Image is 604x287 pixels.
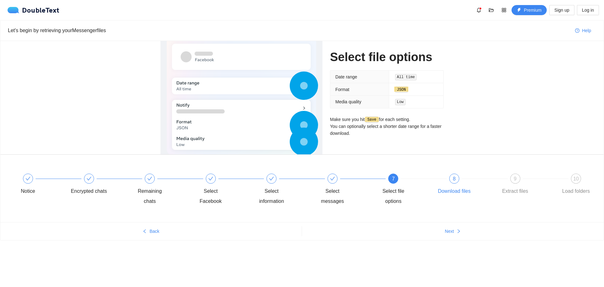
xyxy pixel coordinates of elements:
[395,87,408,93] code: JSON
[314,186,351,206] div: Select messages
[577,5,599,15] button: Log in
[573,176,579,181] span: 10
[269,176,274,181] span: check
[497,174,558,196] div: 9Extract files
[582,27,591,34] span: Help
[8,7,59,13] div: DoubleText
[392,176,395,181] span: 7
[8,26,570,34] div: Let's begin by retrieving your Messenger files
[193,186,229,206] div: Select Facebook
[330,116,444,137] p: Make sure you hit for each setting. You can optionally select a shorter date range for a faster d...
[253,186,290,206] div: Select information
[366,117,378,123] code: Save
[208,176,213,181] span: check
[131,174,193,206] div: Remaining chats
[395,74,417,80] code: All time
[453,176,456,181] span: 8
[314,174,375,206] div: Select messages
[570,26,596,36] button: question-circleHelp
[487,8,496,13] span: folder-open
[193,174,254,206] div: Select Facebook
[375,186,411,206] div: Select file options
[438,186,471,196] div: Download files
[558,174,594,196] div: 10Load folders
[486,5,496,15] button: folder-open
[517,8,521,13] span: thunderbolt
[554,7,569,14] span: Sign up
[499,8,509,13] span: appstore
[330,50,444,65] h1: Select file options
[502,186,528,196] div: Extract files
[131,186,168,206] div: Remaining chats
[149,228,159,235] span: Back
[143,229,147,234] span: left
[445,228,454,235] span: Next
[71,174,132,196] div: Encrypted chats
[474,5,484,15] button: bell
[575,28,579,33] span: question-circle
[582,7,594,14] span: Log in
[335,99,361,104] span: Media quality
[87,176,92,181] span: check
[514,176,517,181] span: 9
[147,176,152,181] span: check
[524,7,541,14] span: Premium
[549,5,574,15] button: Sign up
[25,176,31,181] span: check
[436,174,497,196] div: 8Download files
[395,99,405,105] code: Low
[499,5,509,15] button: appstore
[10,174,71,196] div: Notice
[335,74,357,79] span: Date range
[71,186,107,196] div: Encrypted chats
[562,186,590,196] div: Load folders
[253,174,314,206] div: Select information
[302,226,604,236] button: Nextright
[474,8,484,13] span: bell
[21,186,35,196] div: Notice
[335,87,349,92] span: Format
[330,176,335,181] span: check
[8,7,22,13] img: logo
[512,5,547,15] button: thunderboltPremium
[456,229,461,234] span: right
[0,226,302,236] button: leftBack
[8,7,59,13] a: logoDoubleText
[375,174,436,206] div: 7Select file options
